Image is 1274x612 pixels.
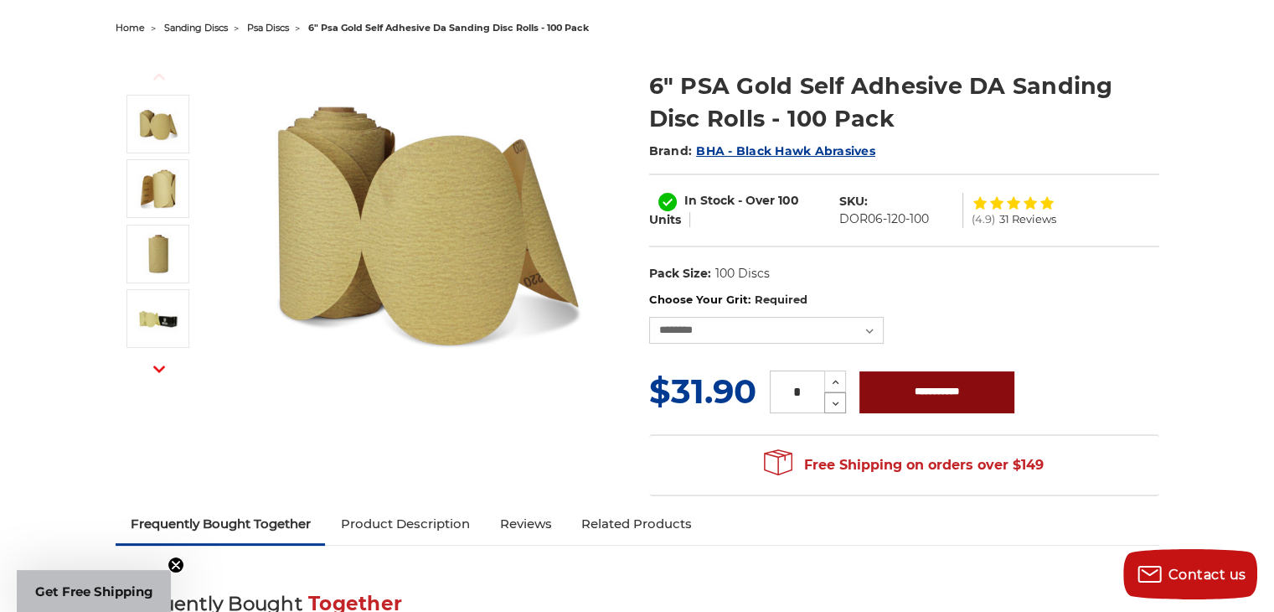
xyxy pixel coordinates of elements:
[17,570,171,612] div: Get Free ShippingClose teaser
[1123,549,1257,599] button: Contact us
[778,193,799,208] span: 100
[116,506,326,542] a: Frequently Bought Together
[137,233,179,275] img: 6" Sticky Backed Sanding Discs
[839,193,868,210] dt: SKU:
[754,293,807,306] small: Required
[137,103,179,145] img: 6" DA Sanding Discs on a Roll
[325,506,484,542] a: Product Description
[738,193,775,208] span: - Over
[35,583,153,599] span: Get Free Shipping
[972,214,995,225] span: (4.9)
[139,350,179,386] button: Next
[168,557,184,573] button: Close teaser
[999,214,1056,225] span: 31 Reviews
[259,52,594,387] img: 6" DA Sanding Discs on a Roll
[649,70,1159,135] h1: 6" PSA Gold Self Adhesive DA Sanding Disc Rolls - 100 Pack
[649,292,1159,309] label: Choose Your Grit:
[484,506,566,542] a: Reviews
[137,298,179,340] img: Black Hawk Abrasives 6" Gold Sticky Back PSA Discs
[649,371,756,412] span: $31.90
[137,168,179,210] img: 6" Roll of Gold PSA Discs
[247,22,289,34] a: psa discs
[649,143,693,158] span: Brand:
[839,210,929,228] dd: DOR06-120-100
[308,22,589,34] span: 6" psa gold self adhesive da sanding disc rolls - 100 pack
[649,212,681,227] span: Units
[764,449,1044,482] span: Free Shipping on orders over $149
[566,506,707,542] a: Related Products
[164,22,228,34] a: sanding discs
[139,59,179,95] button: Previous
[116,22,145,34] a: home
[696,143,875,158] a: BHA - Black Hawk Abrasives
[714,265,769,283] dd: 100 Discs
[649,265,711,283] dt: Pack Size:
[1168,567,1246,583] span: Contact us
[684,193,735,208] span: In Stock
